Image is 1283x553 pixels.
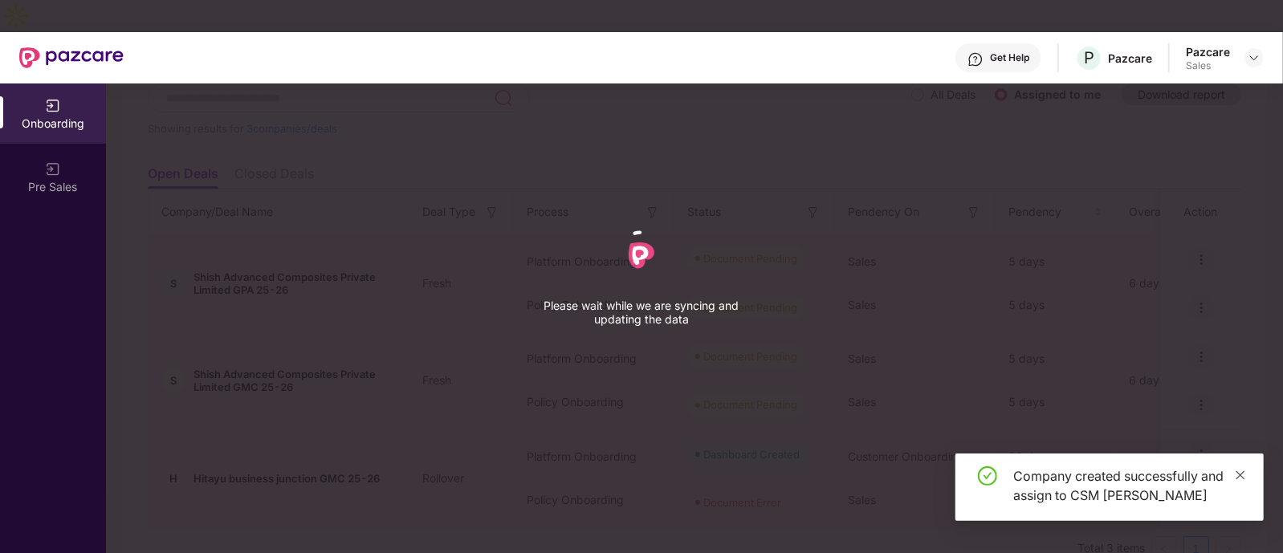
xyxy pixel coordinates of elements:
[521,299,762,326] p: Please wait while we are syncing and updating the data
[1013,466,1244,505] div: Company created successfully and assign to CSM [PERSON_NAME]
[609,223,674,287] div: animation
[967,51,984,67] img: svg+xml;base64,PHN2ZyBpZD0iSGVscC0zMngzMiIgeG1sbnM9Imh0dHA6Ly93d3cudzMub3JnLzIwMDAvc3ZnIiB3aWR0aD...
[990,51,1029,64] div: Get Help
[45,161,61,177] img: svg+xml;base64,PHN2ZyB3aWR0aD0iMjAiIGhlaWdodD0iMjAiIHZpZXdCb3g9IjAgMCAyMCAyMCIgZmlsbD0ibm9uZSIgeG...
[978,466,997,486] span: check-circle
[45,98,61,114] img: svg+xml;base64,PHN2ZyB3aWR0aD0iMjAiIGhlaWdodD0iMjAiIHZpZXdCb3g9IjAgMCAyMCAyMCIgZmlsbD0ibm9uZSIgeG...
[1108,51,1152,66] div: Pazcare
[1084,48,1094,67] span: P
[1186,59,1230,72] div: Sales
[19,47,124,68] img: New Pazcare Logo
[1186,44,1230,59] div: Pazcare
[1235,470,1246,481] span: close
[1248,51,1261,64] img: svg+xml;base64,PHN2ZyBpZD0iRHJvcGRvd24tMzJ4MzIiIHhtbG5zPSJodHRwOi8vd3d3LnczLm9yZy8yMDAwL3N2ZyIgd2...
